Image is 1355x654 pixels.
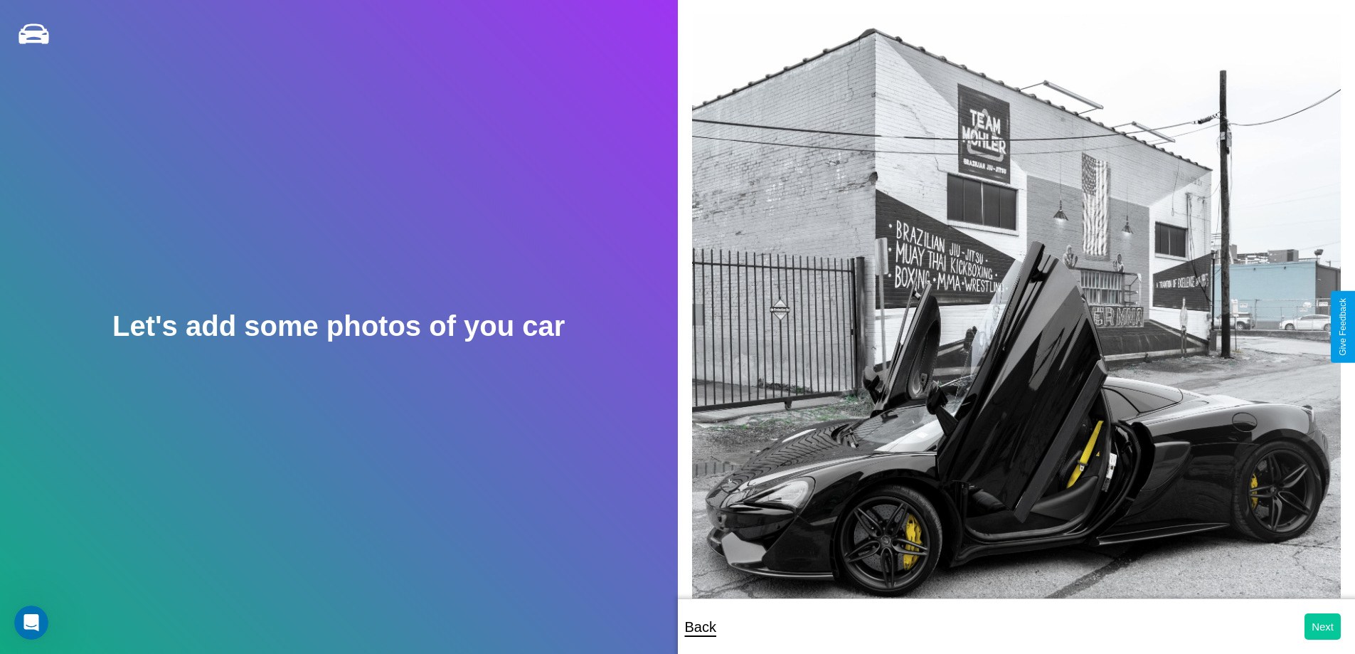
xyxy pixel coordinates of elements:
[685,614,716,640] p: Back
[112,310,565,342] h2: Let's add some photos of you car
[1338,298,1348,356] div: Give Feedback
[14,606,48,640] iframe: Intercom live chat
[692,14,1341,625] img: posted
[1304,613,1341,640] button: Next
